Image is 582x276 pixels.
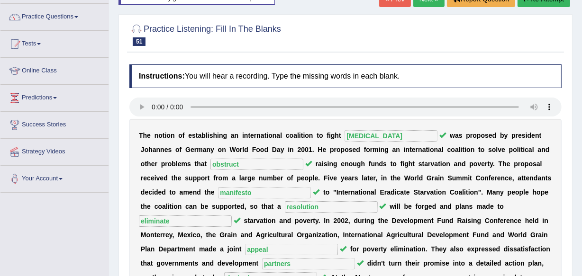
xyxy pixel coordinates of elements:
b: l [540,160,542,168]
b: v [431,160,435,168]
b: e [250,132,254,139]
b: a [438,146,442,153]
b: a [241,174,245,182]
b: t [196,132,198,139]
b: n [155,132,159,139]
b: i [402,160,404,168]
b: n [235,132,239,139]
b: o [319,132,323,139]
b: e [531,132,535,139]
b: f [327,132,329,139]
b: o [260,146,264,153]
b: r [141,174,143,182]
b: e [151,174,155,182]
b: n [222,146,226,153]
b: l [243,146,245,153]
b: a [318,160,322,168]
b: 0 [305,146,309,153]
b: s [187,160,191,168]
b: r [254,132,256,139]
b: a [422,146,426,153]
b: p [469,160,473,168]
b: a [454,160,458,168]
b: t [301,132,303,139]
a: Strategy Videos [0,139,109,162]
b: o [290,132,294,139]
b: d [164,174,168,182]
b: e [518,132,522,139]
b: i [303,132,305,139]
b: a [231,132,235,139]
b: t [163,132,165,139]
b: d [462,160,466,168]
b: a [392,146,396,153]
b: g [404,160,409,168]
b: p [466,132,470,139]
b: h [148,146,153,153]
b: i [266,132,268,139]
b: o [529,160,533,168]
b: e [188,132,192,139]
span: 51 [133,37,145,46]
b: y [490,160,493,168]
b: n [535,132,539,139]
b: a [293,132,297,139]
b: G [185,146,191,153]
b: n [375,160,379,168]
b: a [203,146,207,153]
b: a [528,146,532,153]
b: i [327,160,329,168]
b: e [412,146,416,153]
b: c [286,132,290,139]
b: p [193,174,197,182]
b: r [428,160,430,168]
b: b [201,132,206,139]
b: n [244,132,248,139]
b: r [216,174,218,182]
b: n [171,132,175,139]
b: r [205,174,207,182]
b: e [341,160,345,168]
b: a [201,160,205,168]
b: s [533,160,537,168]
b: t [478,146,481,153]
b: o [513,146,517,153]
b: t [317,132,319,139]
b: d [264,146,268,153]
b: e [191,146,194,153]
b: r [485,160,487,168]
b: o [345,146,349,153]
b: e [178,160,182,168]
b: p [509,146,513,153]
b: y [281,146,284,153]
b: n [418,146,422,153]
a: Online Class [0,58,109,81]
b: t [339,132,341,139]
b: i [208,132,209,139]
b: t [145,160,147,168]
b: d [379,160,383,168]
b: r [334,146,336,153]
b: u [263,174,267,182]
b: p [161,160,165,168]
b: t [413,160,415,168]
b: l [239,174,241,182]
b: o [349,160,353,168]
b: a [434,160,438,168]
b: a [455,132,459,139]
b: d [546,146,550,153]
b: u [189,174,193,182]
b: h [335,132,339,139]
b: m [182,160,187,168]
b: s [168,146,172,153]
b: l [176,160,178,168]
b: a [538,146,542,153]
b: . [312,146,314,153]
b: o [305,132,309,139]
h4: You will hear a recording. Type the missing words in each blank. [129,64,562,88]
b: i [461,146,463,153]
b: n [434,146,438,153]
b: n [396,146,400,153]
b: e [178,174,182,182]
b: t [195,160,197,168]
